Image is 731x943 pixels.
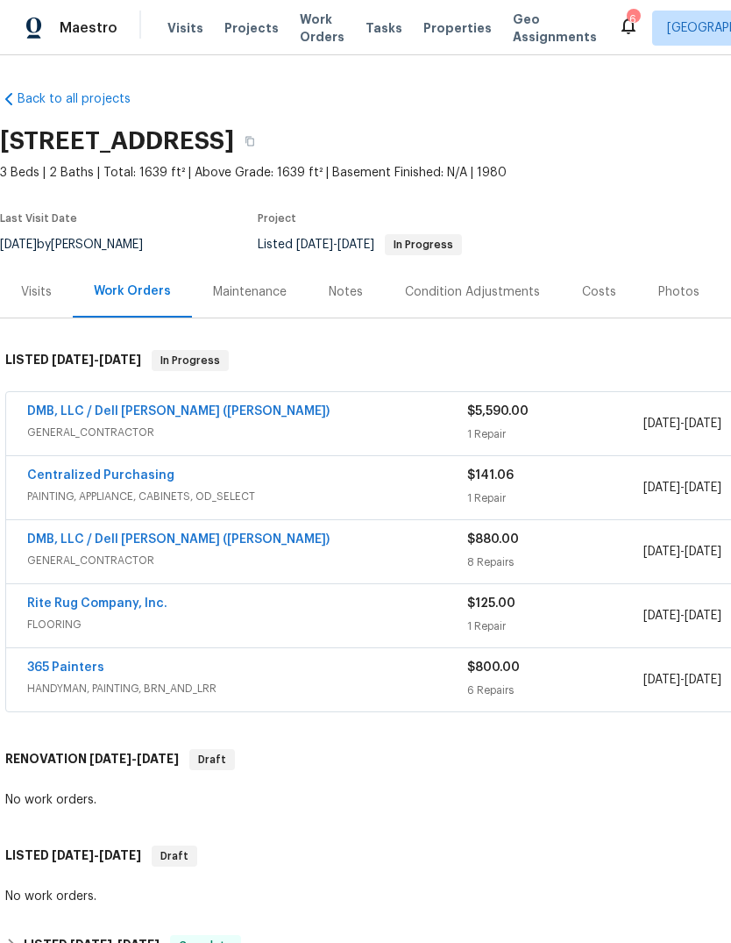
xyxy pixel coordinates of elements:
[643,482,680,494] span: [DATE]
[627,11,639,28] div: 6
[5,350,141,371] h6: LISTED
[27,661,104,674] a: 365 Painters
[467,405,529,418] span: $5,590.00
[387,239,460,250] span: In Progress
[5,846,141,867] h6: LISTED
[234,125,266,157] button: Copy Address
[296,239,333,251] span: [DATE]
[52,849,141,861] span: -
[467,618,643,635] div: 1 Repair
[329,283,363,301] div: Notes
[658,283,699,301] div: Photos
[27,616,467,633] span: FLOORING
[643,418,680,430] span: [DATE]
[258,213,296,224] span: Project
[27,424,467,441] span: GENERAL_CONTRACTOR
[137,753,179,765] span: [DATE]
[300,11,344,46] span: Work Orders
[467,489,643,507] div: 1 Repair
[27,469,174,482] a: Centralized Purchasing
[643,546,680,558] span: [DATE]
[99,354,141,366] span: [DATE]
[153,847,195,865] span: Draft
[213,283,287,301] div: Maintenance
[513,11,597,46] span: Geo Assignments
[467,533,519,546] span: $880.00
[643,607,721,625] span: -
[467,682,643,699] div: 6 Repairs
[685,418,721,430] span: [DATE]
[685,482,721,494] span: [DATE]
[258,239,462,251] span: Listed
[467,597,515,610] span: $125.00
[423,19,492,37] span: Properties
[685,546,721,558] span: [DATE]
[52,354,94,366] span: [DATE]
[296,239,374,251] span: -
[167,19,203,37] span: Visits
[643,674,680,686] span: [DATE]
[89,753,179,765] span: -
[27,488,467,505] span: PAINTING, APPLIANCE, CABINETS, OD_SELECT
[685,610,721,622] span: [DATE]
[21,283,52,301] div: Visits
[643,610,680,622] span: [DATE]
[467,554,643,571] div: 8 Repairs
[643,543,721,561] span: -
[643,671,721,689] span: -
[643,479,721,497] span: -
[27,597,167,610] a: Rite Rug Company, Inc.
[467,661,520,674] span: $800.00
[643,415,721,432] span: -
[27,405,330,418] a: DMB, LLC / Dell [PERSON_NAME] ([PERSON_NAME])
[582,283,616,301] div: Costs
[191,751,233,768] span: Draft
[94,282,171,300] div: Work Orders
[467,469,514,482] span: $141.06
[27,680,467,697] span: HANDYMAN, PAINTING, BRN_AND_LRR
[685,674,721,686] span: [DATE]
[5,749,179,770] h6: RENOVATION
[27,552,467,569] span: GENERAL_CONTRACTOR
[89,753,131,765] span: [DATE]
[99,849,141,861] span: [DATE]
[153,352,227,369] span: In Progress
[337,239,374,251] span: [DATE]
[224,19,279,37] span: Projects
[52,849,94,861] span: [DATE]
[60,19,117,37] span: Maestro
[27,533,330,546] a: DMB, LLC / Dell [PERSON_NAME] ([PERSON_NAME])
[52,354,141,366] span: -
[405,283,540,301] div: Condition Adjustments
[467,425,643,443] div: 1 Repair
[365,22,402,34] span: Tasks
